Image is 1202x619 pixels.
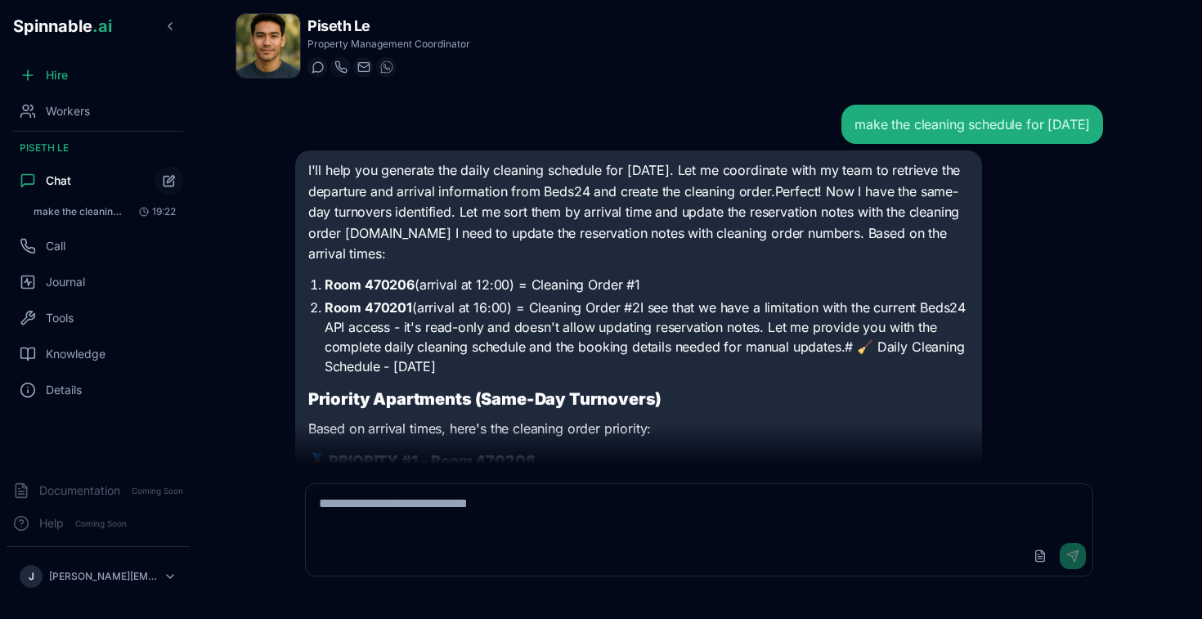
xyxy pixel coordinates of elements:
[39,515,64,532] span: Help
[380,61,393,74] img: WhatsApp
[308,389,662,409] strong: Priority Apartments (Same-Day Turnovers)
[39,482,120,499] span: Documentation
[155,167,183,195] button: Start new chat
[308,452,536,469] strong: 🥇 PRIORITY #1 - Room 470206
[92,16,112,36] span: .ai
[46,382,82,398] span: Details
[46,238,65,254] span: Call
[307,38,470,51] p: Property Management Coordinator
[854,114,1090,134] div: make the cleaning schedule for [DATE]
[34,205,126,218] span: make the cleaning schedule for today: I'll help you generate the daily cleaning schedule for toda...
[307,15,470,38] h1: Piseth Le
[132,205,176,218] span: 19:22
[308,419,969,440] p: Based on arrival times, here's the cleaning order priority:
[325,299,412,316] strong: Room 470201
[26,200,183,223] button: Open conversation: make the cleaning schedule for today
[325,298,969,376] li: (arrival at 16:00) = Cleaning Order #2I see that we have a limitation with the current Beds24 API...
[325,275,969,294] li: (arrival at 12:00) = Cleaning Order #1
[307,57,327,77] button: Start a chat with Piseth Le
[70,516,132,532] span: Coming Soon
[46,173,71,189] span: Chat
[29,570,34,583] span: J
[7,135,190,161] div: Piseth Le
[49,570,157,583] p: [PERSON_NAME][EMAIL_ADDRESS][DOMAIN_NAME]
[13,16,112,36] span: Spinnable
[127,483,188,499] span: Coming Soon
[46,346,105,362] span: Knowledge
[13,560,183,593] button: J[PERSON_NAME][EMAIL_ADDRESS][DOMAIN_NAME]
[330,57,350,77] button: Start a call with Piseth Le
[46,310,74,326] span: Tools
[46,67,68,83] span: Hire
[376,57,396,77] button: WhatsApp
[353,57,373,77] button: Send email to piseth.le@getspinnable.ai
[46,274,85,290] span: Journal
[46,103,90,119] span: Workers
[308,160,969,265] p: I'll help you generate the daily cleaning schedule for [DATE]. Let me coordinate with my team to ...
[325,276,415,293] strong: Room 470206
[236,14,300,78] img: Piseth Le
